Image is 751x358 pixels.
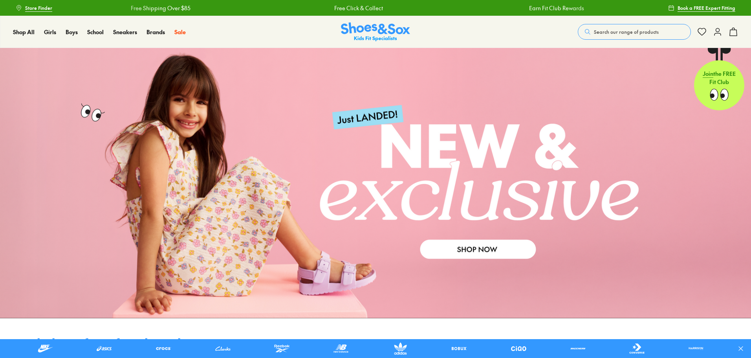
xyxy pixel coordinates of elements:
[113,28,137,36] a: Sneakers
[578,24,691,40] button: Search our range of products
[174,28,186,36] a: Sale
[694,63,744,92] p: the FREE Fit Club
[44,28,56,36] a: Girls
[694,48,744,110] a: Jointhe FREE Fit Club
[341,22,410,42] a: Shoes & Sox
[13,28,35,36] a: Shop All
[16,1,52,15] a: Store Finder
[594,28,659,35] span: Search our range of products
[678,4,735,11] span: Book a FREE Expert Fitting
[25,4,52,11] span: Store Finder
[341,22,410,42] img: SNS_Logo_Responsive.svg
[87,28,104,36] a: School
[147,28,165,36] a: Brands
[703,70,713,77] span: Join
[668,1,735,15] a: Book a FREE Expert Fitting
[130,4,190,12] a: Free Shipping Over $85
[529,4,584,12] a: Earn Fit Club Rewards
[66,28,78,36] a: Boys
[334,4,383,12] a: Free Click & Collect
